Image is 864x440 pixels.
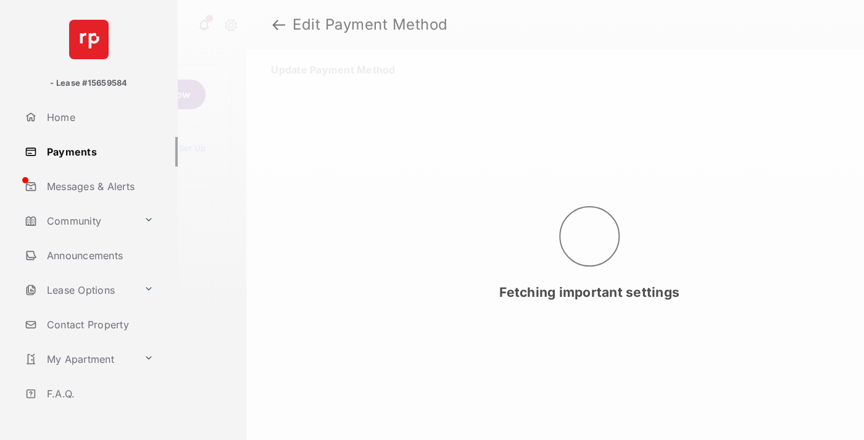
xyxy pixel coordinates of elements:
p: - Lease #15659584 [50,77,127,89]
a: Announcements [20,241,178,270]
a: Contact Property [20,310,178,339]
strong: Edit Payment Method [293,17,448,32]
a: F.A.Q. [20,379,178,409]
a: Messages & Alerts [20,172,178,201]
img: svg+xml;base64,PHN2ZyB4bWxucz0iaHR0cDovL3d3dy53My5vcmcvMjAwMC9zdmciIHdpZHRoPSI2NCIgaGVpZ2h0PSI2NC... [69,20,109,59]
a: Community [20,206,139,236]
a: Home [20,102,178,132]
a: Payments [20,137,178,167]
a: Set Up [179,143,206,153]
span: Fetching important settings [499,284,679,300]
a: Lease Options [20,275,139,305]
a: My Apartment [20,344,139,374]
